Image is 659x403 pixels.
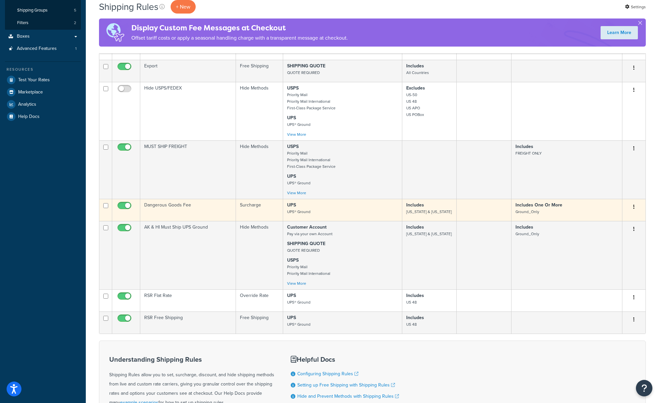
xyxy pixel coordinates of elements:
small: Priority Mail Priority Mail International First-Class Package Service [287,150,336,169]
td: Dangerous Goods Fee [140,199,236,221]
li: Shipping Groups [5,4,81,17]
td: Surcharge [236,199,283,221]
span: Test Your Rates [18,77,50,83]
strong: UPS [287,114,296,121]
span: 5 [74,8,76,13]
a: Configuring Shipping Rules [297,370,358,377]
button: Open Resource Center [636,380,652,396]
a: View More [287,131,306,137]
strong: Includes [406,62,424,69]
strong: Includes [406,292,424,299]
a: Help Docs [5,111,81,123]
a: Filters 2 [5,17,81,29]
a: Setting up Free Shipping with Shipping Rules [297,382,395,388]
td: Free Shipping [236,311,283,334]
a: Boxes [5,30,81,43]
small: Priority Mail Priority Mail International [287,264,330,276]
td: Hide Methods [236,82,283,140]
td: MUST SHIP FREIGHT [140,140,236,199]
td: Override Rate [236,289,283,311]
small: UPS® Ground [287,209,311,215]
small: [US_STATE] & [US_STATE] [406,209,452,215]
span: Boxes [17,34,30,39]
span: 1 [75,46,77,52]
h1: Shipping Rules [99,0,158,13]
strong: UPS [287,173,296,180]
small: UPS® Ground [287,180,311,186]
img: duties-banner-06bc72dcb5fe05cb3f9472aba00be2ae8eb53ab6f0d8bb03d382ba314ac3c341.png [99,18,131,47]
span: Marketplace [18,90,43,95]
strong: USPS [287,257,299,264]
h4: Display Custom Fee Messages at Checkout [131,22,348,33]
td: Hide USPS/FEDEX [140,82,236,140]
li: Advanced Features [5,43,81,55]
small: US 48 [406,321,417,327]
a: Advanced Features 1 [5,43,81,55]
small: [US_STATE] & [US_STATE] [406,231,452,237]
a: Analytics [5,98,81,110]
strong: Includes [406,224,424,231]
small: UPS® Ground [287,299,311,305]
strong: SHIPPING QUOTE [287,62,325,69]
small: UPS® Ground [287,122,311,128]
small: QUOTE REQUIRED [287,70,320,76]
span: Shipping Groups [17,8,48,13]
span: Help Docs [18,114,40,120]
small: US 48 [406,299,417,305]
td: Hide Methods [236,140,283,199]
strong: UPS [287,201,296,208]
strong: UPS [287,314,296,321]
strong: Includes [406,201,424,208]
td: AK & HI Must Ship UPS Ground [140,221,236,289]
h3: Understanding Shipping Rules [109,356,274,363]
a: View More [287,190,306,196]
small: FREIGHT ONLY [515,150,542,156]
strong: SHIPPING QUOTE [287,240,325,247]
small: Ground_Only [515,231,539,237]
small: All Countries [406,70,429,76]
td: Hide Methods [236,221,283,289]
p: Offset tariff costs or apply a seasonal handling charge with a transparent message at checkout. [131,33,348,43]
strong: UPS [287,292,296,299]
a: View More [287,280,306,286]
small: QUOTE REQUIRED [287,247,320,253]
a: Settings [625,2,646,12]
small: UPS® Ground [287,321,311,327]
small: US-50 US 48 US APO US POBox [406,92,424,118]
strong: Includes [515,224,533,231]
strong: Customer Account [287,224,327,231]
div: Resources [5,67,81,72]
span: Analytics [18,102,36,107]
td: Free Shipping [236,60,283,82]
td: Export [140,60,236,82]
small: Pay via your own Account [287,231,332,237]
small: Priority Mail Priority Mail International First-Class Package Service [287,92,336,111]
strong: USPS [287,85,299,92]
small: Ground_Only [515,209,539,215]
td: RSR Free Shipping [140,311,236,334]
td: RSR Flat Rate [140,289,236,311]
span: Advanced Features [17,46,57,52]
strong: Includes [515,143,533,150]
li: Filters [5,17,81,29]
strong: Excludes [406,85,425,92]
a: Marketplace [5,86,81,98]
a: Learn More [601,26,638,39]
strong: Includes [406,314,424,321]
strong: USPS [287,143,299,150]
a: Shipping Groups 5 [5,4,81,17]
span: 2 [74,20,76,26]
a: Test Your Rates [5,74,81,86]
span: Filters [17,20,28,26]
h3: Helpful Docs [291,356,399,363]
a: Hide and Prevent Methods with Shipping Rules [297,393,399,400]
strong: Includes One Or More [515,201,562,208]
